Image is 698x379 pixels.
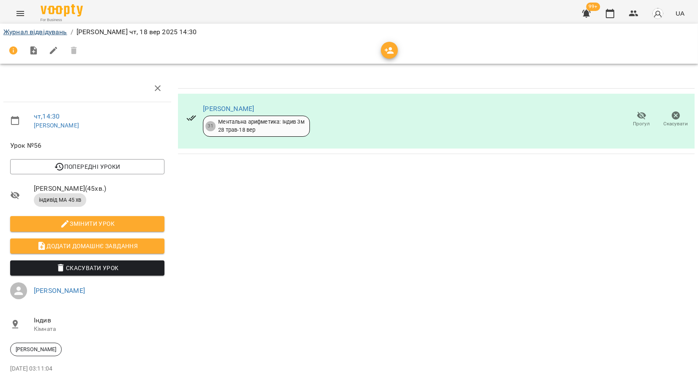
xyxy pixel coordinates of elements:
a: [PERSON_NAME] [34,287,85,295]
li: / [71,27,73,37]
a: Журнал відвідувань [3,28,67,36]
span: Індив [34,315,164,325]
a: [PERSON_NAME] [203,105,254,113]
span: Скасувати [664,120,688,127]
a: [PERSON_NAME] [34,122,79,129]
span: For Business [41,17,83,23]
span: [PERSON_NAME] ( 45 хв. ) [34,184,164,194]
button: UA [672,5,688,21]
button: Menu [10,3,30,24]
button: Прогул [624,108,659,131]
p: [DATE] 03:11:04 [10,365,164,373]
p: Кімната [34,325,164,333]
span: Урок №56 [10,141,164,151]
span: індивід МА 45 хв [34,196,86,204]
button: Змінити урок [10,216,164,231]
img: Voopty Logo [41,4,83,16]
span: Скасувати Урок [17,263,158,273]
button: Додати домашнє завдання [10,238,164,254]
div: [PERSON_NAME] [10,343,62,356]
button: Скасувати [659,108,693,131]
p: [PERSON_NAME] чт, 18 вер 2025 14:30 [77,27,197,37]
span: Додати домашнє завдання [17,241,158,251]
span: [PERSON_NAME] [11,346,61,353]
span: Змінити урок [17,219,158,229]
div: Ментальна арифметика: Індив 3м 28 трав - 18 вер [218,118,304,134]
span: Прогул [633,120,650,127]
img: avatar_s.png [652,8,664,19]
button: Скасувати Урок [10,260,164,276]
span: Попередні уроки [17,162,158,172]
nav: breadcrumb [3,27,695,37]
button: Попередні уроки [10,159,164,174]
div: 31 [205,121,216,131]
span: 99+ [586,3,600,11]
span: UA [676,9,684,18]
a: чт , 14:30 [34,112,60,120]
